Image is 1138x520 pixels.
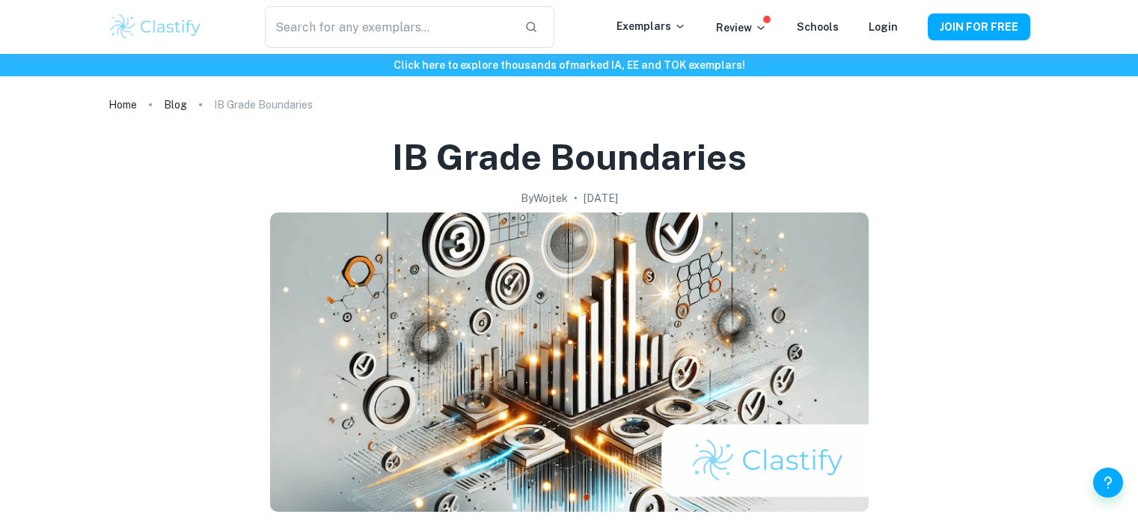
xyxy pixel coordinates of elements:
p: • [574,190,578,207]
a: Blog [164,94,187,115]
p: Exemplars [617,18,686,34]
button: Help and Feedback [1093,468,1123,498]
input: Search for any exemplars... [265,6,512,48]
h2: [DATE] [584,190,618,207]
a: Schools [797,21,839,33]
img: Clastify logo [108,12,204,42]
p: Review [716,19,767,36]
h2: By Wojtek [521,190,568,207]
button: JOIN FOR FREE [928,13,1030,40]
a: Home [108,94,137,115]
h1: IB Grade Boundaries [392,133,747,181]
img: IB Grade Boundaries cover image [270,212,869,512]
a: Login [869,21,898,33]
p: IB Grade Boundaries [214,97,313,113]
h6: Click here to explore thousands of marked IA, EE and TOK exemplars ! [3,57,1135,73]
